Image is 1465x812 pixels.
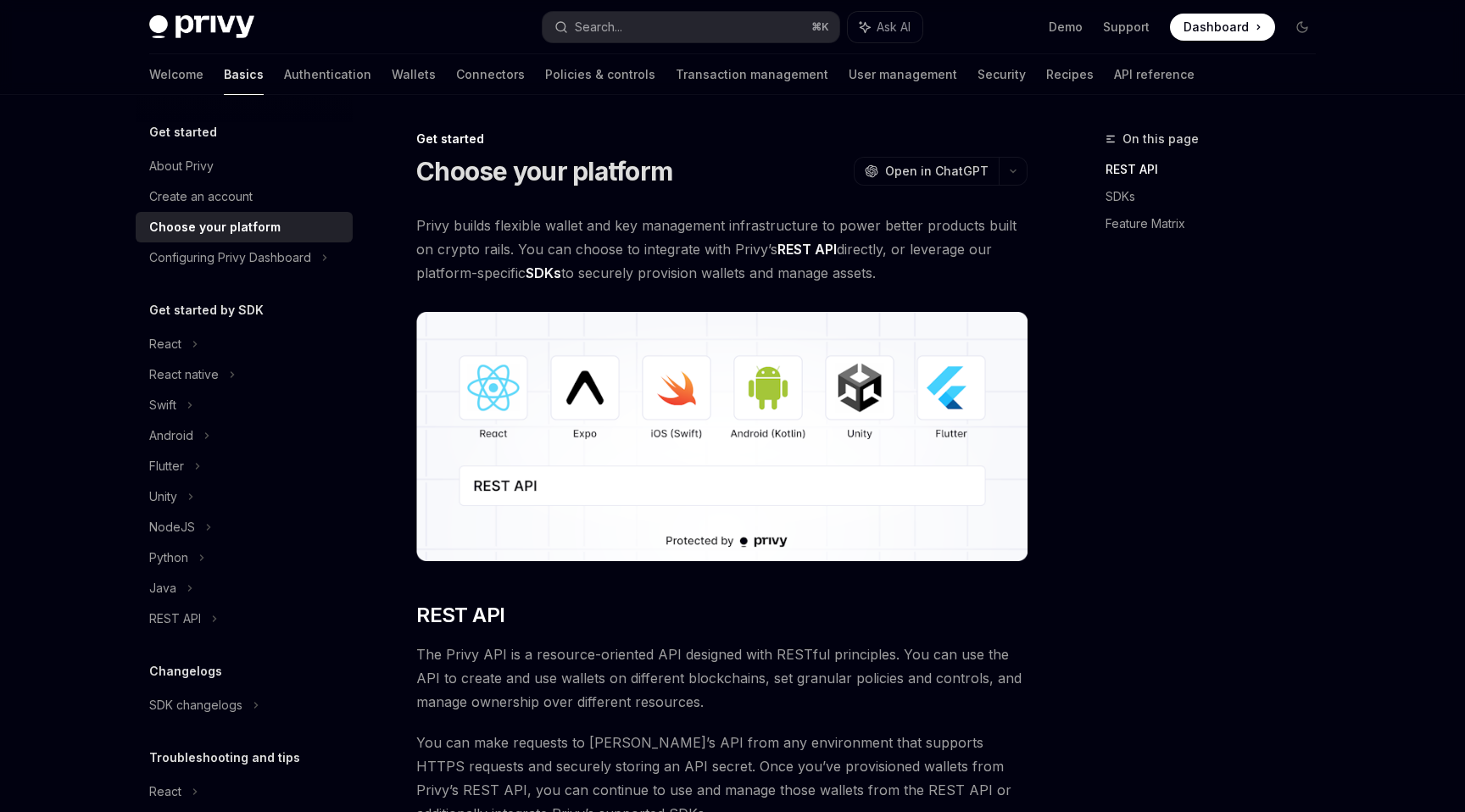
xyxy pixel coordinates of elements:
a: Wallets [392,54,436,95]
h1: Choose your platform [416,156,672,186]
div: Configuring Privy Dashboard [149,247,311,268]
a: Security [978,54,1026,95]
span: The Privy API is a resource-oriented API designed with RESTful principles. You can use the API to... [416,642,1028,714]
a: Welcome [149,54,203,95]
span: REST API [416,602,504,629]
h5: Changelogs [149,661,222,681]
div: React [149,334,181,354]
div: Search... [575,17,622,37]
div: React native [149,364,219,385]
div: Swift [149,395,176,415]
strong: SDKs [526,264,561,281]
a: Transaction management [676,54,828,95]
a: Policies & controls [545,54,655,95]
div: SDK changelogs [149,695,242,715]
span: Ask AI [877,19,911,36]
div: Choose your platform [149,217,281,237]
div: Java [149,578,176,598]
strong: REST API [777,241,837,258]
img: images/Platform2.png [416,312,1028,561]
img: dark logo [149,15,254,39]
span: On this page [1122,129,1199,149]
button: Open in ChatGPT [854,157,999,186]
h5: Get started [149,122,217,142]
button: Search...⌘K [543,12,839,42]
div: Create an account [149,186,253,207]
a: Recipes [1046,54,1094,95]
div: NodeJS [149,517,195,537]
a: Create an account [136,181,353,212]
a: Support [1103,19,1150,36]
div: REST API [149,609,201,629]
h5: Troubleshooting and tips [149,748,300,768]
span: ⌘ K [811,20,829,34]
div: Python [149,548,188,568]
h5: Get started by SDK [149,300,264,320]
button: Ask AI [848,12,922,42]
a: Choose your platform [136,212,353,242]
a: SDKs [1106,183,1329,210]
div: Flutter [149,456,184,476]
span: Open in ChatGPT [885,163,989,180]
a: About Privy [136,151,353,181]
a: Dashboard [1170,14,1275,41]
a: Demo [1049,19,1083,36]
a: User management [849,54,957,95]
span: Dashboard [1184,19,1249,36]
a: Basics [224,54,264,95]
a: API reference [1114,54,1195,95]
a: Feature Matrix [1106,210,1329,237]
a: Connectors [456,54,525,95]
div: Android [149,425,193,446]
button: Toggle dark mode [1289,14,1316,41]
div: Get started [416,131,1028,147]
div: React [149,781,181,802]
div: About Privy [149,156,214,176]
a: REST API [1106,156,1329,183]
div: Unity [149,487,177,507]
span: Privy builds flexible wallet and key management infrastructure to power better products built on ... [416,214,1028,285]
a: Authentication [284,54,371,95]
